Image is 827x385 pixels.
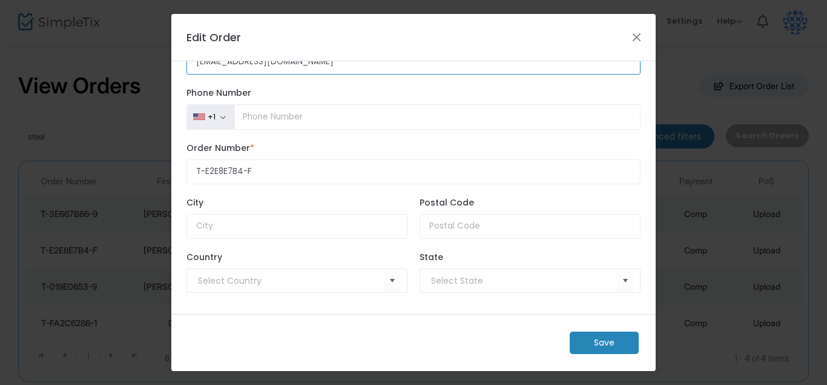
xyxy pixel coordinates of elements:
input: Select Country [198,275,384,287]
input: Enter Order Number [186,159,641,184]
button: Close [629,29,645,45]
label: Phone Number [186,87,641,99]
button: +1 [186,104,235,130]
h4: Edit Order [186,29,241,45]
label: Postal Code [420,196,641,209]
input: City [186,214,407,239]
input: Enter email [186,50,641,75]
button: Select [617,269,634,293]
label: City [186,196,407,209]
button: Select [384,269,401,293]
input: NO DATA FOUND [431,275,617,287]
m-button: Save [570,332,639,354]
input: Phone Number [234,104,641,130]
label: Order Number [186,142,641,155]
label: State [420,251,641,264]
input: Postal Code [420,214,641,239]
label: Country [186,251,407,264]
div: +1 [208,112,216,122]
